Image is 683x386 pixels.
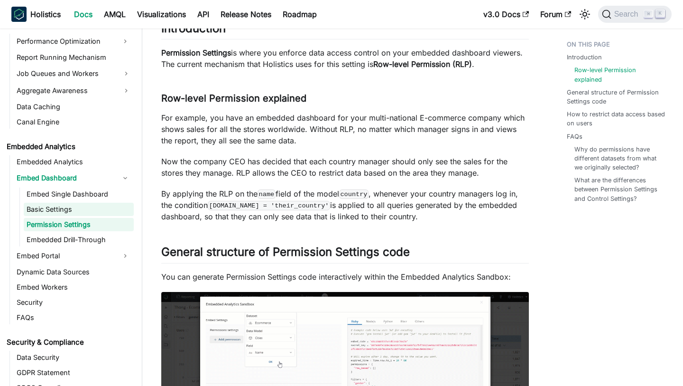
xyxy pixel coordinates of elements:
[574,176,664,203] a: What are the differences between Permission Settings and Control Settings?
[14,34,117,49] a: Performance Optimization
[14,83,134,98] a: Aggregate Awareness
[161,47,529,70] p: is where you enforce data access control on your embedded dashboard viewers. The current mechanis...
[574,145,664,172] a: Why do permissions have different datasets from what we originally selected?
[535,7,577,22] a: Forum
[161,156,529,179] p: Now the company CEO has decided that each country manager should only see the sales for the store...
[11,7,61,22] a: HolisticsHolistics
[24,188,134,201] a: Embed Single Dashboard
[4,336,134,349] a: Security & Compliance
[192,7,215,22] a: API
[14,248,117,264] a: Embed Portal
[24,233,134,246] a: Embedded Drill-Through
[14,281,134,294] a: Embed Workers
[14,311,134,324] a: FAQs
[567,132,582,141] a: FAQs
[161,93,529,104] h3: Row-level Permission explained
[14,265,134,279] a: Dynamic Data Sources
[30,9,61,20] b: Holistics
[14,296,134,309] a: Security
[14,351,134,364] a: Data Security
[598,6,672,23] button: Search (Command+K)
[161,21,529,39] h2: Introduction
[14,51,134,64] a: Report Running Mechanism
[68,7,98,22] a: Docs
[14,366,134,379] a: GDPR Statement
[14,170,117,186] a: Embed Dashboard
[14,100,134,113] a: Data Caching
[161,245,529,263] h2: General structure of Permission Settings code
[161,188,529,222] p: By applying the RLP on the field of the model , whenever your country managers log in, the condit...
[567,88,668,106] a: General structure of Permission Settings code
[117,248,134,264] button: Expand sidebar category 'Embed Portal'
[611,10,644,19] span: Search
[98,7,131,22] a: AMQL
[161,271,529,282] p: You can generate Permission Settings code interactively within the Embedded Analytics Sandbox:
[24,203,134,216] a: Basic Settings
[655,9,665,18] kbd: K
[11,7,27,22] img: Holistics
[567,110,668,128] a: How to restrict data access based on users
[24,218,134,231] a: Permission Settings
[644,10,653,19] kbd: ⌘
[117,170,134,186] button: Collapse sidebar category 'Embed Dashboard'
[339,189,369,199] code: country
[567,53,602,62] a: Introduction
[161,48,231,57] strong: Permission Settings
[258,189,276,199] code: name
[277,7,323,22] a: Roadmap
[577,7,592,22] button: Switch between dark and light mode (currently light mode)
[117,34,134,49] button: Expand sidebar category 'Performance Optimization'
[14,155,134,169] a: Embedded Analytics
[131,7,192,22] a: Visualizations
[373,59,472,69] strong: Row-level Permission (RLP)
[161,112,529,146] p: For example, you have an embedded dashboard for your multi-national E-commerce company which show...
[215,7,277,22] a: Release Notes
[478,7,535,22] a: v3.0 Docs
[14,66,134,81] a: Job Queues and Workers
[4,140,134,153] a: Embedded Analytics
[208,201,330,210] code: [DOMAIN_NAME] = 'their_country'
[574,66,664,84] a: Row-level Permission explained
[14,115,134,129] a: Canal Engine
